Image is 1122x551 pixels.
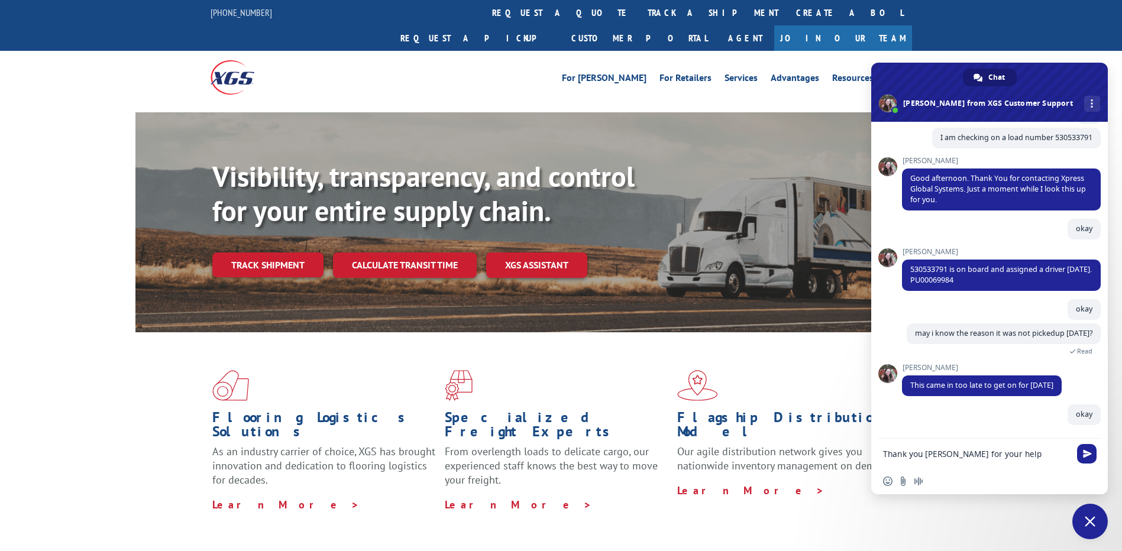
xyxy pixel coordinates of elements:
a: Request a pickup [392,25,562,51]
h1: Specialized Freight Experts [445,410,668,445]
span: Good afternoon. Thank You for contacting Xpress Global Systems. Just a moment while I look this u... [910,173,1086,205]
span: Our agile distribution network gives you nationwide inventory management on demand. [677,445,895,472]
h1: Flooring Logistics Solutions [212,410,436,445]
h1: Flagship Distribution Model [677,410,901,445]
span: Audio message [914,477,923,486]
a: For Retailers [659,73,712,86]
a: Track shipment [212,252,324,277]
a: Learn More > [445,498,592,511]
span: Send a file [898,477,908,486]
a: XGS ASSISTANT [486,252,587,278]
a: Learn More > [212,498,360,511]
span: This came in too late to get on for [DATE] [910,380,1053,390]
p: From overlength loads to delicate cargo, our experienced staff knows the best way to move your fr... [445,445,668,497]
textarea: Compose your message... [883,449,1070,459]
span: okay [1076,409,1092,419]
a: [PHONE_NUMBER] [211,7,272,18]
span: [PERSON_NAME] [902,157,1101,165]
a: For [PERSON_NAME] [562,73,646,86]
img: xgs-icon-focused-on-flooring-red [445,370,473,401]
span: I am checking on a load number 530533791 [940,132,1092,142]
div: Close chat [1072,504,1108,539]
span: 530533791 is on board and assigned a driver [DATE]. PU00069984 [910,264,1092,285]
a: Services [725,73,758,86]
span: Insert an emoji [883,477,893,486]
span: [PERSON_NAME] [902,248,1101,256]
span: Chat [988,69,1005,86]
b: Visibility, transparency, and control for your entire supply chain. [212,158,635,229]
span: [PERSON_NAME] [902,364,1062,372]
span: Read [1077,347,1092,355]
a: Customer Portal [562,25,716,51]
div: Chat [963,69,1017,86]
span: Send [1077,444,1097,464]
div: More channels [1084,96,1100,112]
img: xgs-icon-total-supply-chain-intelligence-red [212,370,249,401]
a: Advantages [771,73,819,86]
a: Calculate transit time [333,252,477,278]
a: Agent [716,25,774,51]
a: Learn More > [677,484,824,497]
a: Resources [832,73,874,86]
span: As an industry carrier of choice, XGS has brought innovation and dedication to flooring logistics... [212,445,435,487]
a: Join Our Team [774,25,912,51]
span: okay [1076,223,1092,234]
img: xgs-icon-flagship-distribution-model-red [677,370,718,401]
span: okay [1076,304,1092,314]
span: may i know the reason it was not pickedup [DATE]? [915,328,1092,338]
